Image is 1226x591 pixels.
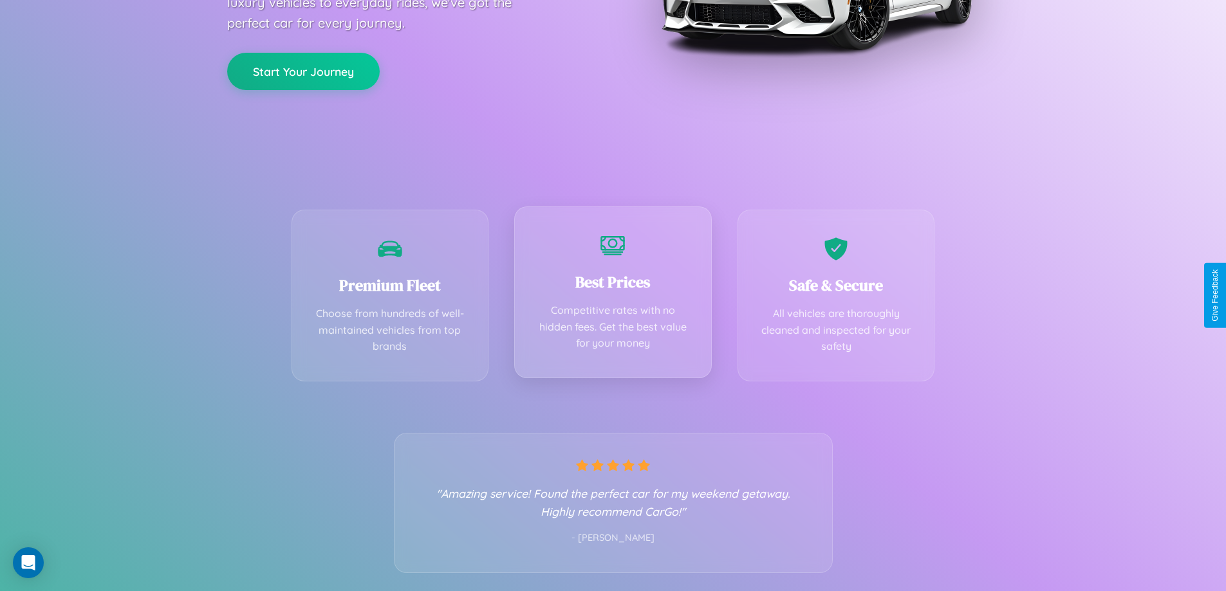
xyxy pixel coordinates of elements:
div: Open Intercom Messenger [13,547,44,578]
p: Choose from hundreds of well-maintained vehicles from top brands [311,305,469,355]
p: - [PERSON_NAME] [420,530,806,547]
p: All vehicles are thoroughly cleaned and inspected for your safety [757,305,915,355]
h3: Premium Fleet [311,275,469,296]
h3: Best Prices [534,271,692,293]
p: "Amazing service! Found the perfect car for my weekend getaway. Highly recommend CarGo!" [420,484,806,520]
div: Give Feedback [1211,269,1220,322]
button: Start Your Journey [227,53,380,90]
p: Competitive rates with no hidden fees. Get the best value for your money [534,302,692,352]
h3: Safe & Secure [757,275,915,296]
